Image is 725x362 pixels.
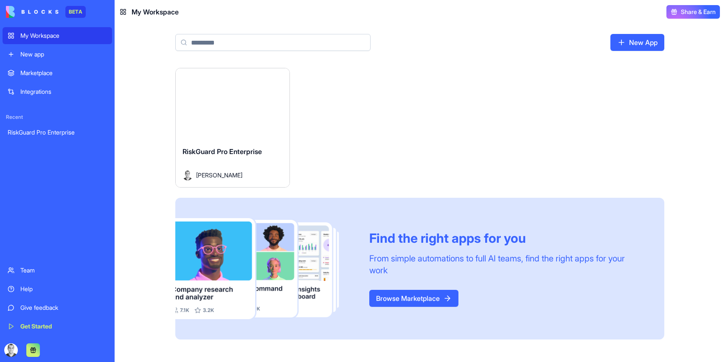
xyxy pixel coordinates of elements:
[6,6,86,18] a: BETA
[6,6,59,18] img: logo
[183,147,262,156] span: RiskGuard Pro Enterprise
[196,171,242,180] span: [PERSON_NAME]
[369,230,644,246] div: Find the right apps for you
[369,290,458,307] a: Browse Marketplace
[3,27,112,44] a: My Workspace
[20,303,107,312] div: Give feedback
[20,69,107,77] div: Marketplace
[175,68,290,188] a: RiskGuard Pro EnterpriseAvatar[PERSON_NAME]
[3,124,112,141] a: RiskGuard Pro Enterprise
[20,322,107,331] div: Get Started
[4,343,18,357] img: ACg8ocLimp_6YqmMyzuKPoMKKx4D_feVDDcj4z_AXxGS2etZJBfd98c=s96-c
[175,218,356,320] img: Frame_181_egmpey.png
[3,65,112,81] a: Marketplace
[183,170,193,180] img: Avatar
[132,7,179,17] span: My Workspace
[65,6,86,18] div: BETA
[666,5,720,19] button: Share & Earn
[3,114,112,121] span: Recent
[8,128,107,137] div: RiskGuard Pro Enterprise
[20,50,107,59] div: New app
[3,262,112,279] a: Team
[681,8,716,16] span: Share & Earn
[3,318,112,335] a: Get Started
[3,83,112,100] a: Integrations
[20,285,107,293] div: Help
[20,87,107,96] div: Integrations
[3,299,112,316] a: Give feedback
[20,31,107,40] div: My Workspace
[369,253,644,276] div: From simple automations to full AI teams, find the right apps for your work
[610,34,664,51] a: New App
[3,281,112,297] a: Help
[3,46,112,63] a: New app
[20,266,107,275] div: Team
